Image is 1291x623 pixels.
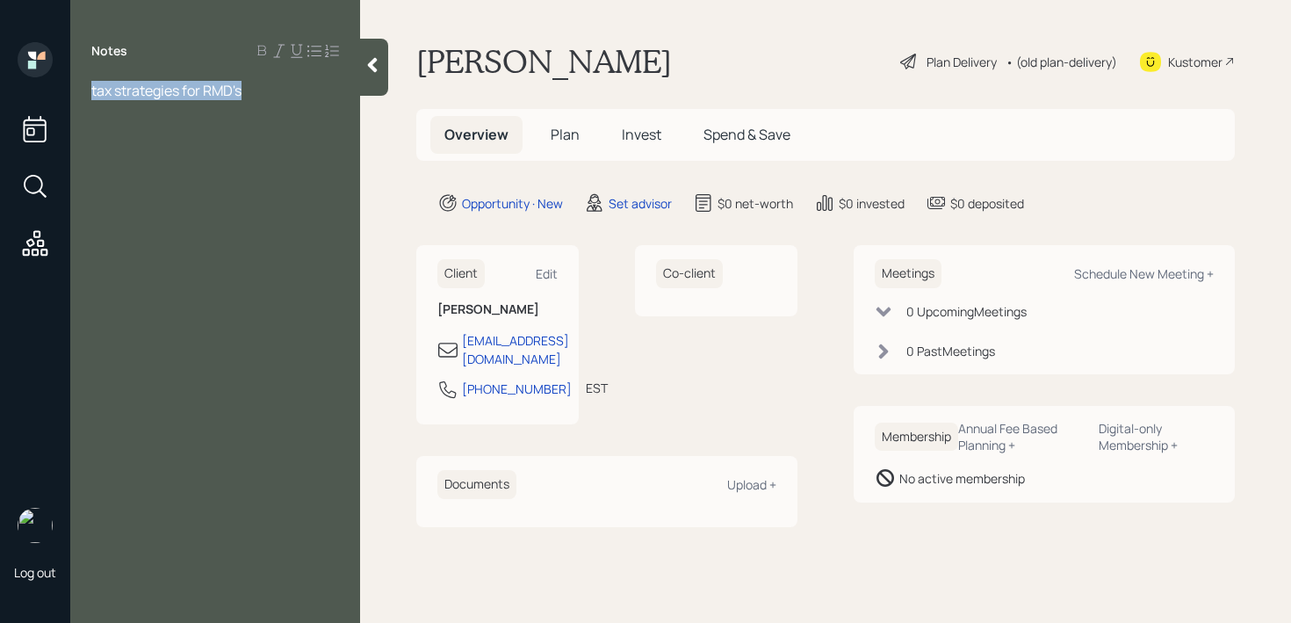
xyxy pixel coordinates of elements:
[950,194,1024,213] div: $0 deposited
[1006,53,1117,71] div: • (old plan-delivery)
[875,423,958,452] h6: Membership
[906,302,1027,321] div: 0 Upcoming Meeting s
[462,331,569,368] div: [EMAIL_ADDRESS][DOMAIN_NAME]
[703,125,790,144] span: Spend & Save
[727,476,776,493] div: Upload +
[536,265,558,282] div: Edit
[437,470,516,499] h6: Documents
[416,42,672,81] h1: [PERSON_NAME]
[462,194,563,213] div: Opportunity · New
[1168,53,1222,71] div: Kustomer
[906,342,995,360] div: 0 Past Meeting s
[875,259,941,288] h6: Meetings
[437,259,485,288] h6: Client
[718,194,793,213] div: $0 net-worth
[839,194,905,213] div: $0 invested
[1099,420,1214,453] div: Digital-only Membership +
[609,194,672,213] div: Set advisor
[444,125,508,144] span: Overview
[622,125,661,144] span: Invest
[462,380,572,398] div: [PHONE_NUMBER]
[899,469,1025,488] div: No active membership
[91,42,127,60] label: Notes
[551,125,580,144] span: Plan
[18,508,53,543] img: retirable_logo.png
[656,259,723,288] h6: Co-client
[91,81,242,100] span: tax strategies for RMD's
[958,420,1085,453] div: Annual Fee Based Planning +
[586,379,608,397] div: EST
[927,53,997,71] div: Plan Delivery
[437,302,558,317] h6: [PERSON_NAME]
[14,564,56,581] div: Log out
[1074,265,1214,282] div: Schedule New Meeting +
